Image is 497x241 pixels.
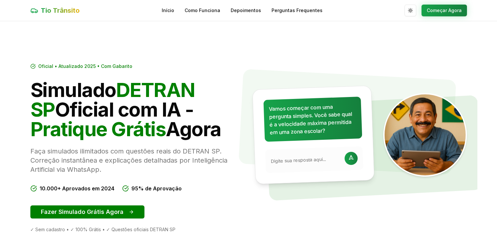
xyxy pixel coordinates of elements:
img: Tio Trânsito [383,93,467,177]
a: Depoimentos [231,7,261,14]
input: Digite sua resposta aqui... [271,155,341,164]
button: Fazer Simulado Grátis Agora [30,205,144,218]
a: Início [162,7,174,14]
p: Faça simulados ilimitados com questões reais do DETRAN SP. Correção instantânea e explicações det... [30,147,243,174]
span: DETRAN SP [30,78,195,121]
span: 10.000+ Aprovados em 2024 [40,185,114,192]
span: Tio Trânsito [41,6,80,15]
a: Tio Trânsito [30,6,80,15]
a: Perguntas Frequentes [272,7,323,14]
p: Vamos começar com uma pergunta simples. Você sabe qual é a velocidade máxima permitida em uma zon... [269,102,356,136]
a: Como Funciona [185,7,220,14]
div: ✓ Sem cadastro • ✓ 100% Grátis • ✓ Questões oficiais DETRAN SP [30,226,243,233]
span: Pratique Grátis [30,117,166,141]
span: 95% de Aprovação [131,185,182,192]
h1: Simulado Oficial com IA - Agora [30,80,243,139]
span: Oficial • Atualizado 2025 • Com Gabarito [38,63,132,70]
button: Começar Agora [422,5,467,16]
